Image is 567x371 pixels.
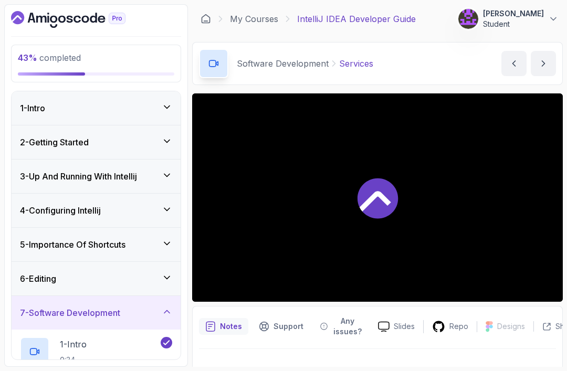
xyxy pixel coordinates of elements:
button: 6-Editing [12,262,181,295]
p: Support [274,321,303,332]
a: Dashboard [201,14,211,24]
p: Software Development [237,57,329,70]
button: 3-Up And Running With Intellij [12,160,181,193]
button: Feedback button [314,313,370,340]
h3: 7 - Software Development [20,306,120,319]
iframe: chat widget [502,305,567,355]
button: user profile image[PERSON_NAME]Student [458,8,559,29]
button: Support button [253,313,310,340]
a: Repo [424,320,477,333]
button: 1-Intro [12,91,181,125]
button: 5-Importance Of Shortcuts [12,228,181,261]
h3: 2 - Getting Started [20,136,89,149]
button: next content [531,51,556,76]
p: Services [339,57,373,70]
button: 2-Getting Started [12,125,181,159]
p: Any issues? [332,316,363,337]
img: user profile image [458,9,478,29]
p: [PERSON_NAME] [483,8,544,19]
button: 4-Configuring Intellij [12,194,181,227]
h3: 3 - Up And Running With Intellij [20,170,137,183]
span: completed [18,52,81,63]
a: My Courses [230,13,278,25]
button: notes button [199,313,248,340]
p: IntelliJ IDEA Developer Guide [297,13,416,25]
p: Repo [449,321,468,332]
p: Student [483,19,544,29]
p: Slides [394,321,415,332]
h3: 5 - Importance Of Shortcuts [20,238,125,251]
p: Designs [497,321,525,332]
h3: 4 - Configuring Intellij [20,204,101,217]
h3: 1 - Intro [20,102,45,114]
p: 1 - Intro [60,338,87,351]
button: 1-Intro0:34 [20,337,172,366]
button: 7-Software Development [12,296,181,330]
button: previous content [501,51,527,76]
a: Dashboard [11,11,150,28]
a: Slides [370,321,423,332]
p: Notes [220,321,242,332]
span: 43 % [18,52,37,63]
p: 0:34 [60,355,87,365]
h3: 6 - Editing [20,272,56,285]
